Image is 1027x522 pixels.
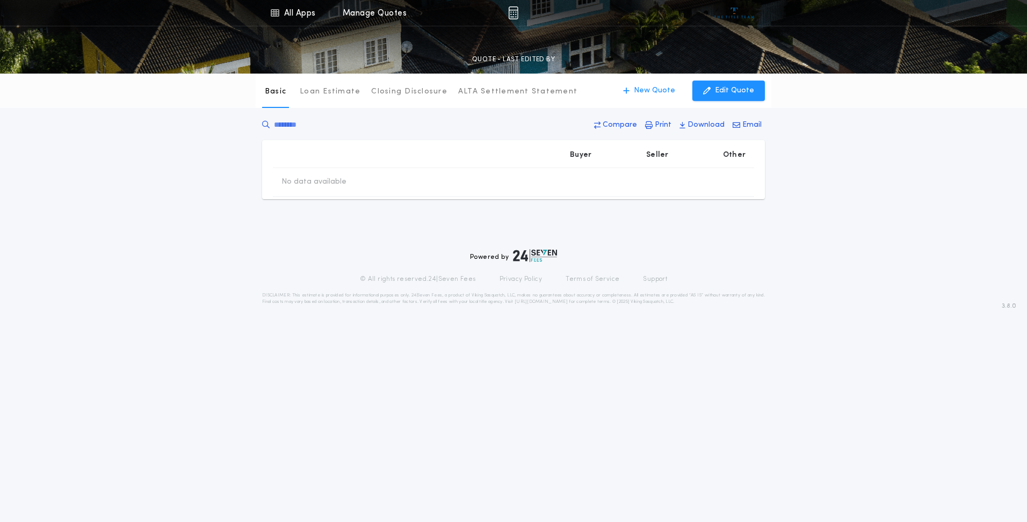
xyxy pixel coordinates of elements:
[513,249,557,262] img: logo
[470,249,557,262] div: Powered by
[676,115,728,135] button: Download
[591,115,640,135] button: Compare
[612,81,686,101] button: New Quote
[643,275,667,284] a: Support
[715,85,754,96] p: Edit Quote
[655,120,671,130] p: Print
[634,85,675,96] p: New Quote
[714,8,755,18] img: vs-icon
[570,150,591,161] p: Buyer
[300,86,360,97] p: Loan Estimate
[729,115,765,135] button: Email
[646,150,669,161] p: Seller
[688,120,725,130] p: Download
[273,168,355,196] td: No data available
[265,86,286,97] p: Basic
[603,120,637,130] p: Compare
[566,275,619,284] a: Terms of Service
[458,86,577,97] p: ALTA Settlement Statement
[515,300,568,304] a: [URL][DOMAIN_NAME]
[642,115,675,135] button: Print
[371,86,447,97] p: Closing Disclosure
[360,275,476,284] p: © All rights reserved. 24|Seven Fees
[742,120,762,130] p: Email
[472,54,555,65] p: QUOTE - LAST EDITED BY
[508,6,518,19] img: img
[1002,301,1016,311] span: 3.8.0
[262,292,765,305] p: DISCLAIMER: This estimate is provided for informational purposes only. 24|Seven Fees, a product o...
[500,275,543,284] a: Privacy Policy
[692,81,765,101] button: Edit Quote
[723,150,746,161] p: Other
